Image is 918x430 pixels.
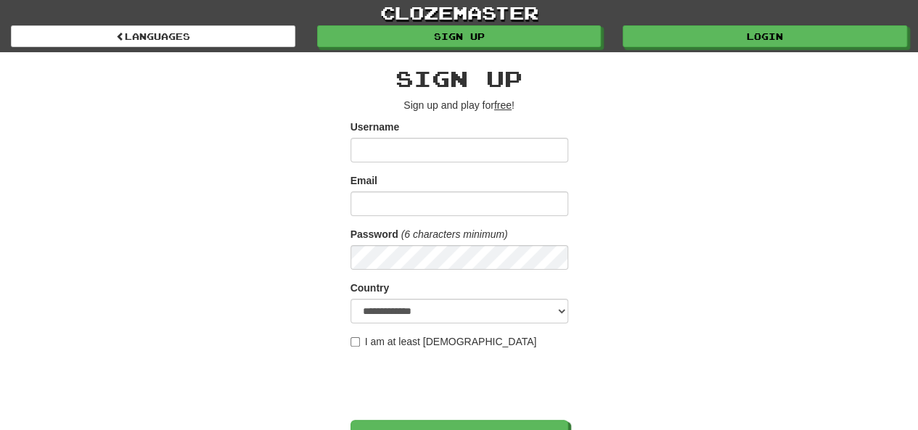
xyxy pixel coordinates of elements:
[494,99,512,111] u: free
[351,281,390,295] label: Country
[351,356,571,413] iframe: reCAPTCHA
[351,120,400,134] label: Username
[351,337,360,347] input: I am at least [DEMOGRAPHIC_DATA]
[351,227,398,241] label: Password
[11,25,295,47] a: Languages
[351,173,377,188] label: Email
[401,228,508,240] em: (6 characters minimum)
[351,67,568,91] h2: Sign up
[317,25,602,47] a: Sign up
[351,98,568,112] p: Sign up and play for !
[623,25,907,47] a: Login
[351,334,537,349] label: I am at least [DEMOGRAPHIC_DATA]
